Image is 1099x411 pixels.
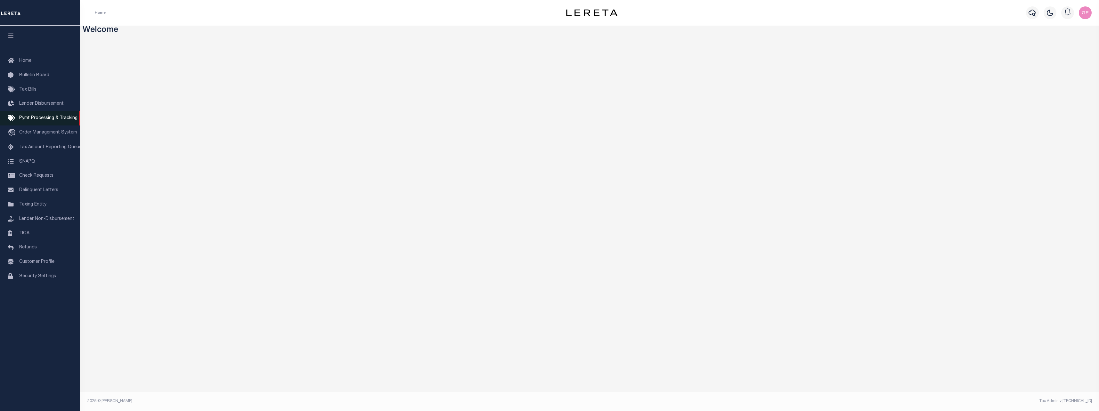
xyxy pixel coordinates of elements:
[1079,6,1092,19] img: svg+xml;base64,PHN2ZyB4bWxucz0iaHR0cDovL3d3dy53My5vcmcvMjAwMC9zdmciIHBvaW50ZXItZXZlbnRzPSJub25lIi...
[19,217,74,221] span: Lender Non-Disbursement
[19,59,31,63] span: Home
[19,145,82,149] span: Tax Amount Reporting Queue
[19,73,49,77] span: Bulletin Board
[19,116,77,120] span: Pymt Processing & Tracking
[19,202,46,207] span: Taxing Entity
[19,274,56,278] span: Security Settings
[19,260,54,264] span: Customer Profile
[83,398,590,404] div: 2025 © [PERSON_NAME].
[19,159,35,164] span: SNAPQ
[95,10,106,16] li: Home
[19,101,64,106] span: Lender Disbursement
[19,188,58,192] span: Delinquent Letters
[19,245,37,250] span: Refunds
[19,130,77,135] span: Order Management System
[19,173,53,178] span: Check Requests
[83,26,1097,36] h3: Welcome
[19,87,37,92] span: Tax Bills
[19,231,29,235] span: TIQA
[594,398,1092,404] div: Tax Admin v.[TECHNICAL_ID]
[8,129,18,137] i: travel_explore
[566,9,617,16] img: logo-dark.svg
